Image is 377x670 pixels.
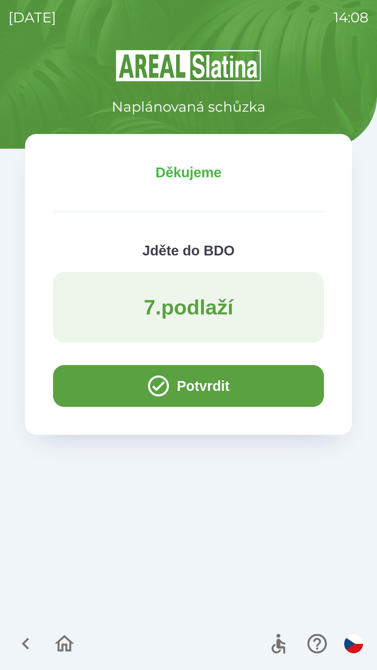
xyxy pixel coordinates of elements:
img: cs flag [344,634,363,653]
p: Naplánovaná schůzka [112,96,266,117]
p: 7 . podlaží [144,295,234,320]
p: Jděte do BDO [53,240,324,261]
p: 14:08 [334,7,369,28]
p: [DATE] [8,7,56,28]
button: Potvrdit [53,365,324,407]
p: Děkujeme [53,162,324,183]
img: Logo [25,49,352,82]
